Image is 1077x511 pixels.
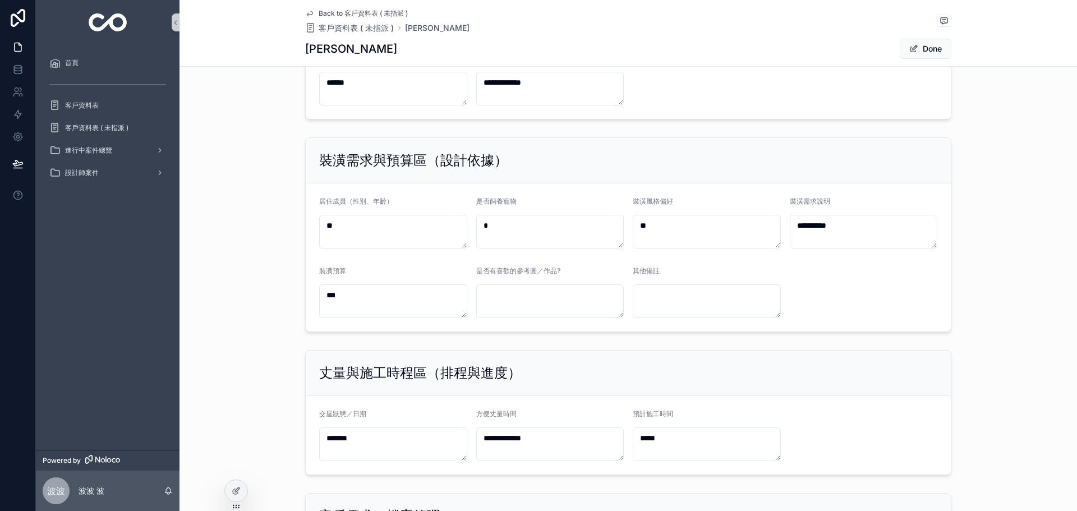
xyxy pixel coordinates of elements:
[319,409,366,418] span: 交屋狀態／日期
[319,197,393,205] span: 居住成員（性別、年齡）
[476,197,517,205] span: 是否飼養寵物
[319,9,408,18] span: Back to 客戶資料表 ( 未指派 )
[476,409,517,418] span: 方便丈量時間
[36,450,179,471] a: Powered by
[305,9,408,18] a: Back to 客戶資料表 ( 未指派 )
[79,485,104,496] p: 波波 波
[43,163,173,183] a: 設計師案件
[65,58,79,67] span: 首頁
[65,101,99,110] span: 客戶資料表
[319,22,394,34] span: 客戶資料表 ( 未指派 )
[633,197,673,205] span: 裝潢風格偏好
[305,41,397,57] h1: [PERSON_NAME]
[476,266,560,275] span: 是否有喜歡的參考圖／作品?
[319,266,346,275] span: 裝潢預算
[633,266,660,275] span: 其他備註
[319,364,521,382] h2: 丈量與施工時程區（排程與進度）
[43,118,173,138] a: 客戶資料表 ( 未指派 )
[47,484,65,498] span: 波波
[405,22,470,34] a: [PERSON_NAME]
[89,13,127,31] img: App logo
[65,168,99,177] span: 設計師案件
[43,456,81,465] span: Powered by
[43,53,173,73] a: 首頁
[319,151,508,169] h2: 裝潢需求與預算區（設計依據）
[65,146,112,155] span: 進行中案件總覽
[36,45,179,197] div: scrollable content
[43,95,173,116] a: 客戶資料表
[790,197,830,205] span: 裝潢需求說明
[65,123,128,132] span: 客戶資料表 ( 未指派 )
[43,140,173,160] a: 進行中案件總覽
[633,409,673,418] span: 預計施工時間
[305,22,394,34] a: 客戶資料表 ( 未指派 )
[900,39,951,59] button: Done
